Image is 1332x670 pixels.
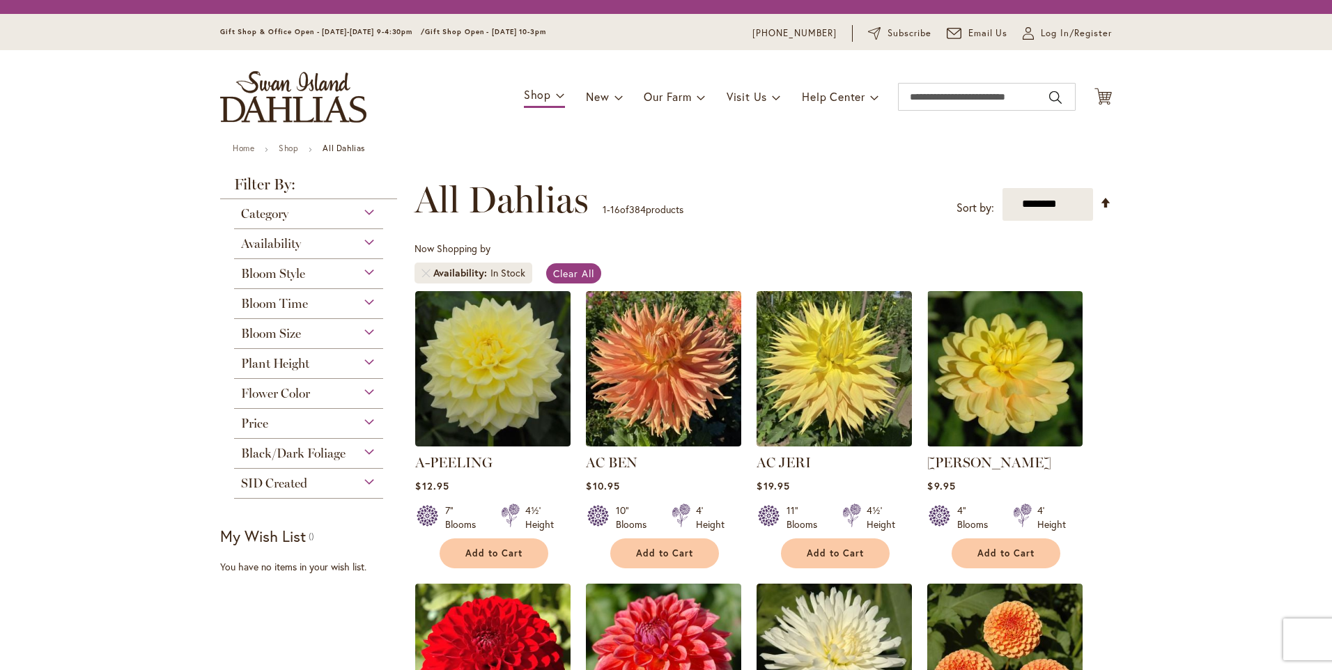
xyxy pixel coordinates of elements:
span: 16 [610,203,620,216]
span: $10.95 [586,479,619,492]
span: $9.95 [927,479,955,492]
span: Price [241,416,268,431]
button: Add to Cart [952,538,1060,568]
a: Shop [279,143,298,153]
img: AHOY MATEY [927,291,1083,446]
span: Visit Us [727,89,767,104]
a: Home [233,143,254,153]
span: Bloom Size [241,326,301,341]
span: Subscribe [888,26,931,40]
div: You have no items in your wish list. [220,560,406,574]
span: $19.95 [757,479,789,492]
div: 4' Height [1037,504,1066,531]
strong: All Dahlias [323,143,365,153]
span: Shop [524,87,551,102]
img: AC Jeri [757,291,912,446]
span: Bloom Time [241,296,308,311]
span: 384 [629,203,646,216]
span: Clear All [553,267,594,280]
button: Add to Cart [610,538,719,568]
span: Add to Cart [636,547,693,559]
span: SID Created [241,476,307,491]
span: Plant Height [241,356,309,371]
span: Add to Cart [807,547,864,559]
div: 7" Blooms [445,504,484,531]
img: AC BEN [586,291,741,446]
span: Black/Dark Foliage [241,446,346,461]
span: Gift Shop Open - [DATE] 10-3pm [425,27,546,36]
a: AHOY MATEY [927,436,1083,449]
div: 10" Blooms [616,504,655,531]
p: - of products [603,198,683,221]
span: Flower Color [241,386,310,401]
a: Clear All [546,263,601,283]
span: Our Farm [644,89,691,104]
a: Subscribe [868,26,931,40]
span: All Dahlias [415,179,589,221]
a: Remove Availability In Stock [421,269,430,277]
button: Add to Cart [440,538,548,568]
span: Add to Cart [465,547,522,559]
div: In Stock [490,266,525,280]
span: Category [241,206,288,221]
div: 4½' Height [867,504,895,531]
span: Availability [433,266,490,280]
div: 11" Blooms [787,504,826,531]
span: Bloom Style [241,266,305,281]
span: Gift Shop & Office Open - [DATE]-[DATE] 9-4:30pm / [220,27,425,36]
span: Email Us [968,26,1008,40]
a: store logo [220,71,366,123]
img: A-Peeling [415,291,571,446]
a: AC Jeri [757,436,912,449]
span: Now Shopping by [415,242,490,255]
a: [PHONE_NUMBER] [752,26,837,40]
a: AC BEN [586,454,637,471]
button: Add to Cart [781,538,890,568]
a: Log In/Register [1023,26,1112,40]
a: AC BEN [586,436,741,449]
strong: Filter By: [220,177,397,199]
div: 4" Blooms [957,504,996,531]
div: 4' Height [696,504,725,531]
a: Email Us [947,26,1008,40]
a: [PERSON_NAME] [927,454,1051,471]
span: Log In/Register [1041,26,1112,40]
span: Availability [241,236,301,251]
a: A-Peeling [415,436,571,449]
strong: My Wish List [220,526,306,546]
span: $12.95 [415,479,449,492]
span: Help Center [802,89,865,104]
a: AC JERI [757,454,811,471]
span: New [586,89,609,104]
a: A-PEELING [415,454,493,471]
button: Search [1049,86,1062,109]
label: Sort by: [957,195,994,221]
span: Add to Cart [977,547,1035,559]
div: 4½' Height [525,504,554,531]
span: 1 [603,203,607,216]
